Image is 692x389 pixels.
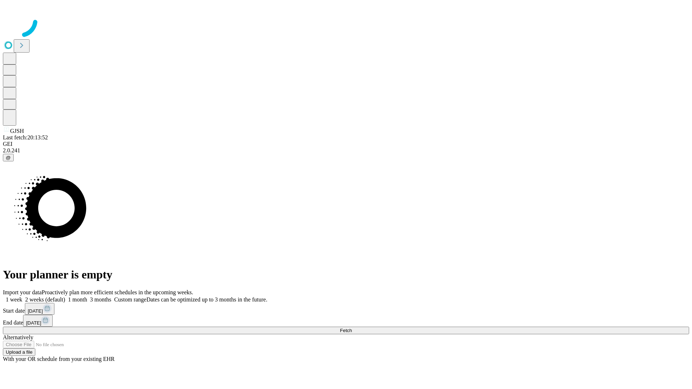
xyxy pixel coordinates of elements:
[90,296,111,303] span: 3 months
[3,268,689,281] h1: Your planner is empty
[6,296,22,303] span: 1 week
[3,327,689,334] button: Fetch
[25,303,54,315] button: [DATE]
[3,303,689,315] div: Start date
[10,128,24,134] span: GJSH
[3,334,33,340] span: Alternatively
[26,320,41,326] span: [DATE]
[42,289,193,295] span: Proactively plan more efficient schedules in the upcoming weeks.
[146,296,267,303] span: Dates can be optimized up to 3 months in the future.
[3,134,48,140] span: Last fetch: 20:13:52
[340,328,352,333] span: Fetch
[28,308,43,314] span: [DATE]
[68,296,87,303] span: 1 month
[25,296,65,303] span: 2 weeks (default)
[3,289,42,295] span: Import your data
[23,315,53,327] button: [DATE]
[3,348,35,356] button: Upload a file
[3,141,689,147] div: GEI
[3,154,14,161] button: @
[6,155,11,160] span: @
[114,296,146,303] span: Custom range
[3,356,115,362] span: With your OR schedule from your existing EHR
[3,315,689,327] div: End date
[3,147,689,154] div: 2.0.241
